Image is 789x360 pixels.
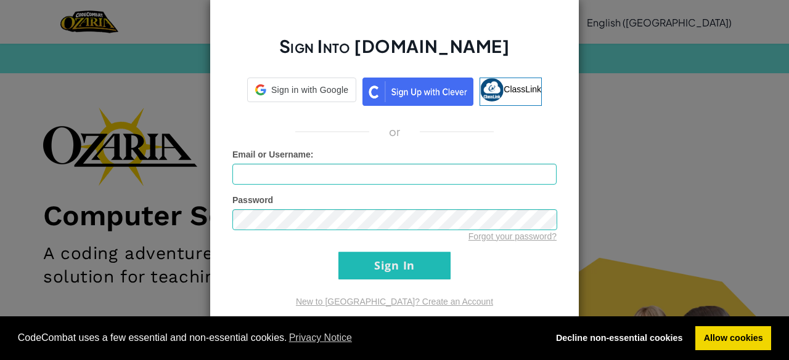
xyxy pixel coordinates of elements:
[480,78,504,102] img: classlink-logo-small.png
[232,148,314,161] label: :
[504,84,541,94] span: ClassLink
[232,315,557,330] p: Already have a CodeCombat Teacher or Student account?
[547,326,691,351] a: deny cookies
[232,150,311,159] span: Email or Username
[247,78,356,102] div: Sign in with Google
[18,329,538,347] span: CodeCombat uses a few essential and non-essential cookies.
[271,84,348,96] span: Sign in with Google
[232,195,273,205] span: Password
[338,252,451,279] input: Sign In
[232,34,557,70] h2: Sign Into [DOMAIN_NAME]
[287,329,354,347] a: learn more about cookies
[247,78,356,106] a: Sign in with Google
[296,297,493,306] a: New to [GEOGRAPHIC_DATA]? Create an Account
[389,124,401,139] p: or
[695,326,771,351] a: allow cookies
[362,78,473,106] img: clever_sso_button@2x.png
[468,231,557,241] a: Forgot your password?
